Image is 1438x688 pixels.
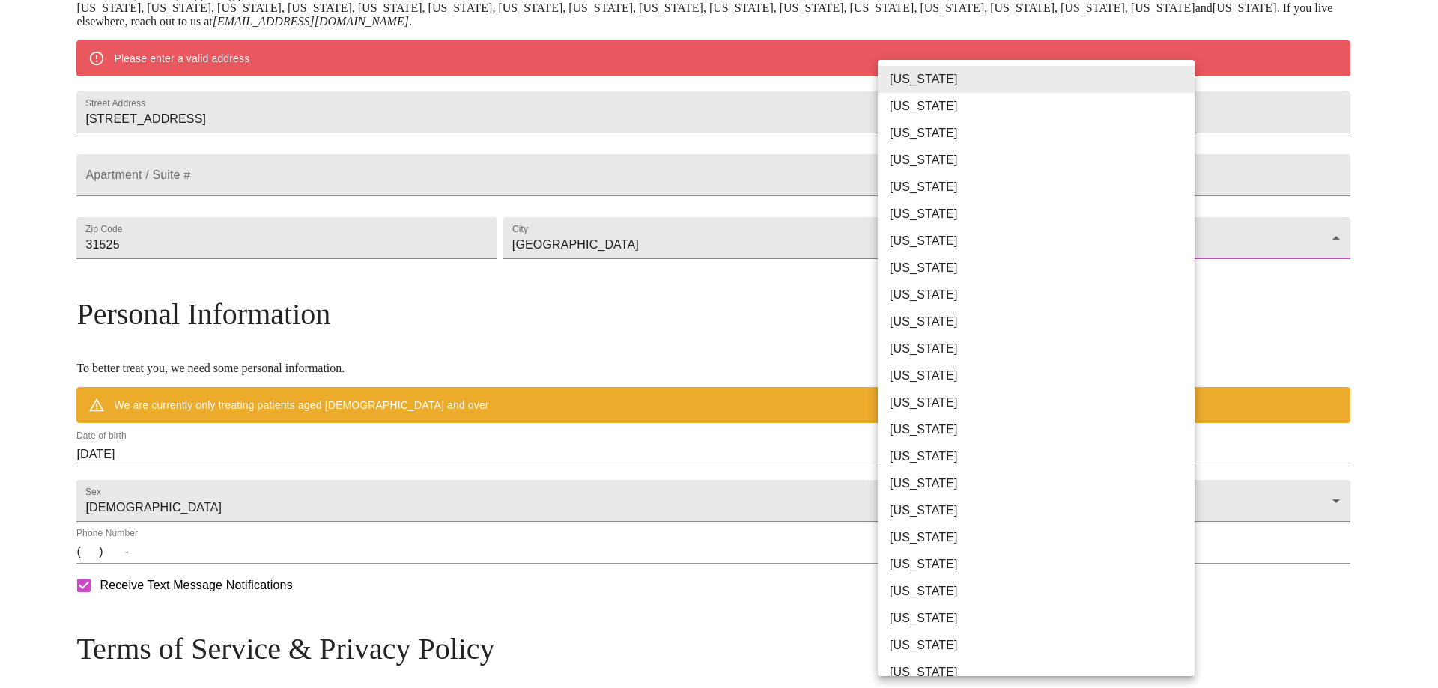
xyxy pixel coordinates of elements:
li: [US_STATE] [878,66,1206,93]
li: [US_STATE] [878,497,1206,524]
li: [US_STATE] [878,659,1206,686]
li: [US_STATE] [878,632,1206,659]
li: [US_STATE] [878,551,1206,578]
li: [US_STATE] [878,255,1206,281]
li: [US_STATE] [878,120,1206,147]
li: [US_STATE] [878,470,1206,497]
li: [US_STATE] [878,147,1206,174]
li: [US_STATE] [878,228,1206,255]
li: [US_STATE] [878,578,1206,605]
li: [US_STATE] [878,93,1206,120]
li: [US_STATE] [878,335,1206,362]
li: [US_STATE] [878,524,1206,551]
li: [US_STATE] [878,443,1206,470]
li: [US_STATE] [878,389,1206,416]
li: [US_STATE] [878,605,1206,632]
li: [US_STATE] [878,308,1206,335]
li: [US_STATE] [878,416,1206,443]
li: [US_STATE] [878,174,1206,201]
li: [US_STATE] [878,281,1206,308]
li: [US_STATE] [878,201,1206,228]
li: [US_STATE] [878,362,1206,389]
